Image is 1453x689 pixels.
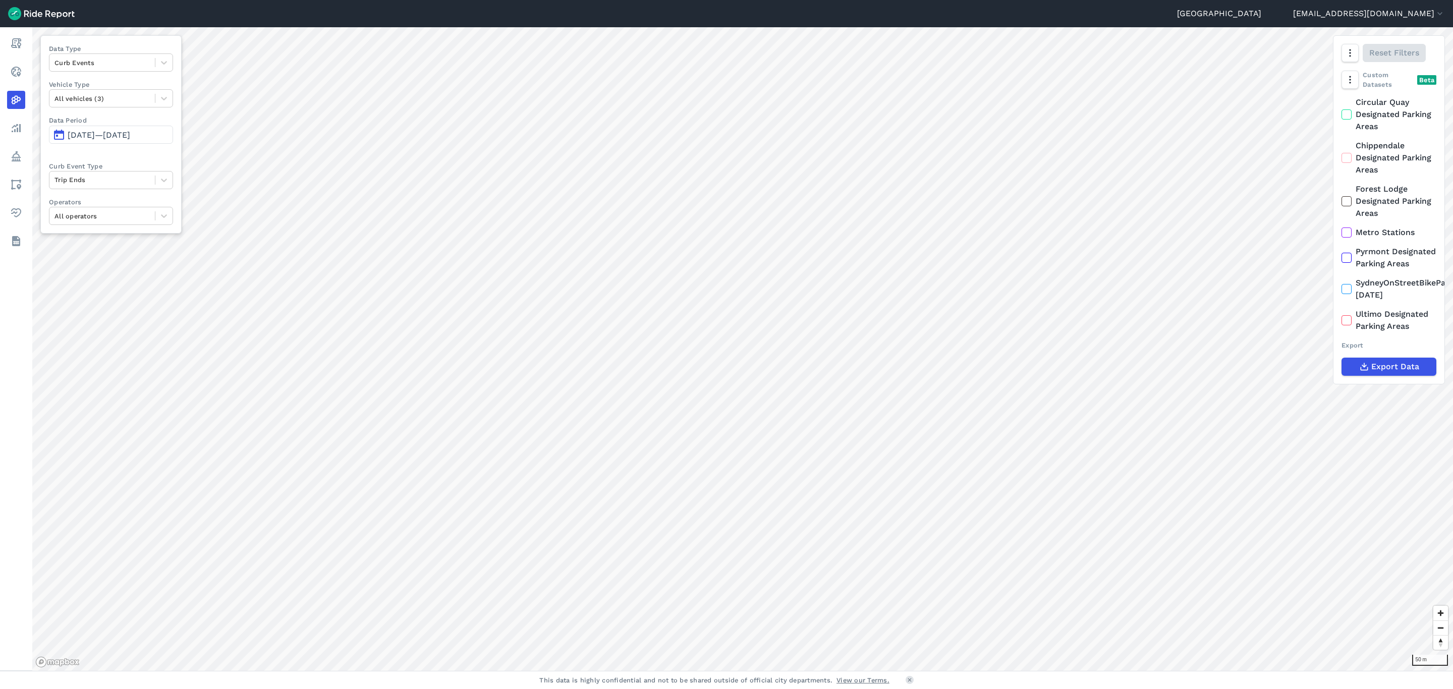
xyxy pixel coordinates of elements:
div: Custom Datasets [1342,70,1436,89]
a: Health [7,204,25,222]
label: Chippendale Designated Parking Areas [1342,140,1436,176]
a: [GEOGRAPHIC_DATA] [1177,8,1261,20]
span: [DATE]—[DATE] [68,130,130,140]
a: Datasets [7,232,25,250]
label: Data Period [49,116,173,125]
button: Reset bearing to north [1433,635,1448,650]
span: Reset Filters [1369,47,1419,59]
a: Mapbox logo [35,656,80,668]
button: Zoom in [1433,606,1448,620]
div: 50 m [1412,655,1448,666]
label: Vehicle Type [49,80,173,89]
label: Operators [49,197,173,207]
a: Policy [7,147,25,165]
label: Forest Lodge Designated Parking Areas [1342,183,1436,219]
a: Analyze [7,119,25,137]
label: Pyrmont Designated Parking Areas [1342,246,1436,270]
label: SydneyOnStreetBikeParking [DATE] [1342,277,1436,301]
canvas: Map [32,27,1453,671]
label: Circular Quay Designated Parking Areas [1342,96,1436,133]
button: Reset Filters [1363,44,1426,62]
label: Ultimo Designated Parking Areas [1342,308,1436,332]
label: Curb Event Type [49,161,173,171]
button: [DATE]—[DATE] [49,126,173,144]
span: Export Data [1371,361,1419,373]
img: Ride Report [8,7,75,20]
a: Areas [7,176,25,194]
a: Heatmaps [7,91,25,109]
a: View our Terms. [836,675,889,685]
label: Metro Stations [1342,226,1436,239]
a: Report [7,34,25,52]
div: Export [1342,340,1436,350]
button: Zoom out [1433,620,1448,635]
div: Beta [1417,75,1436,85]
button: [EMAIL_ADDRESS][DOMAIN_NAME] [1293,8,1445,20]
a: Realtime [7,63,25,81]
button: Export Data [1342,358,1436,376]
label: Data Type [49,44,173,53]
